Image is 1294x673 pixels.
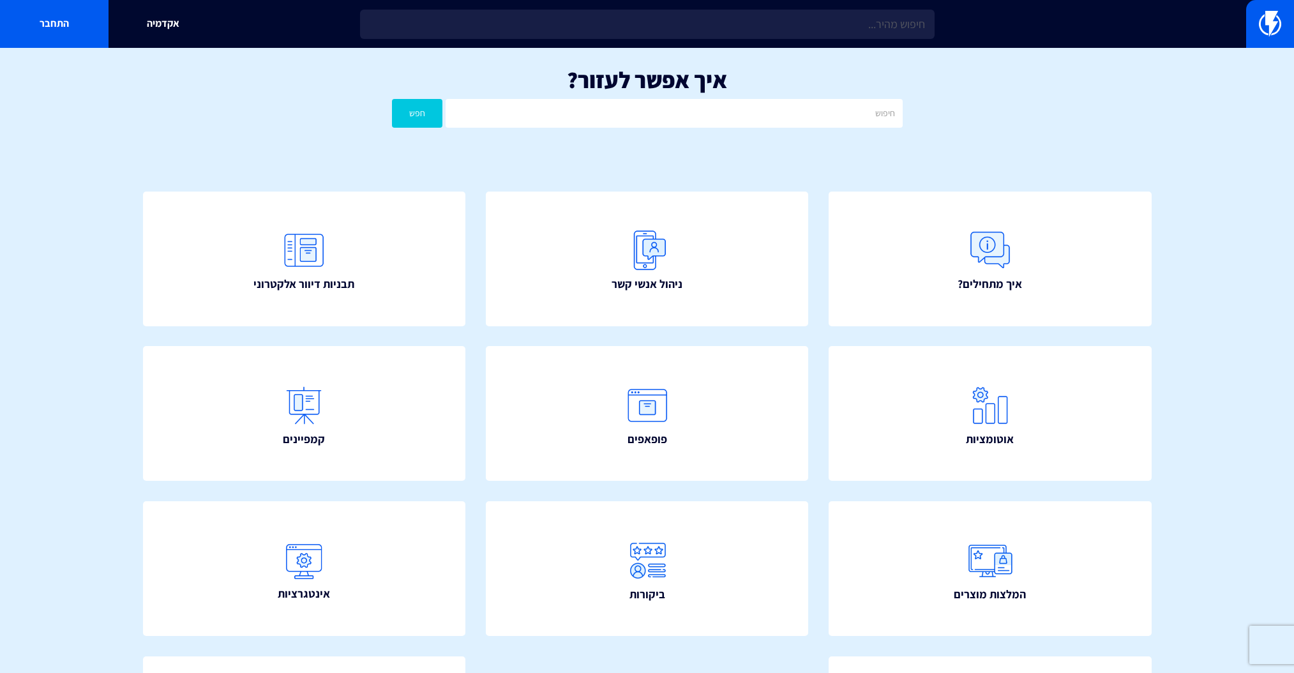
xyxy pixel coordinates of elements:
h1: איך אפשר לעזור? [19,67,1275,93]
span: איך מתחילים? [958,276,1022,292]
input: חיפוש מהיר... [360,10,935,39]
input: חיפוש [446,99,902,128]
a: איך מתחילים? [829,192,1152,326]
a: ניהול אנשי קשר [486,192,809,326]
span: פופאפים [628,431,667,448]
span: קמפיינים [283,431,325,448]
span: אינטגרציות [278,586,330,602]
a: תבניות דיוור אלקטרוני [143,192,466,326]
span: ניהול אנשי קשר [612,276,682,292]
a: קמפיינים [143,346,466,481]
button: חפש [392,99,443,128]
span: תבניות דיוור אלקטרוני [253,276,354,292]
a: המלצות מוצרים [829,501,1152,636]
a: אוטומציות [829,346,1152,481]
a: פופאפים [486,346,809,481]
a: ביקורות [486,501,809,636]
span: אוטומציות [966,431,1014,448]
span: ביקורות [629,586,665,603]
a: אינטגרציות [143,501,466,636]
span: המלצות מוצרים [954,586,1026,603]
